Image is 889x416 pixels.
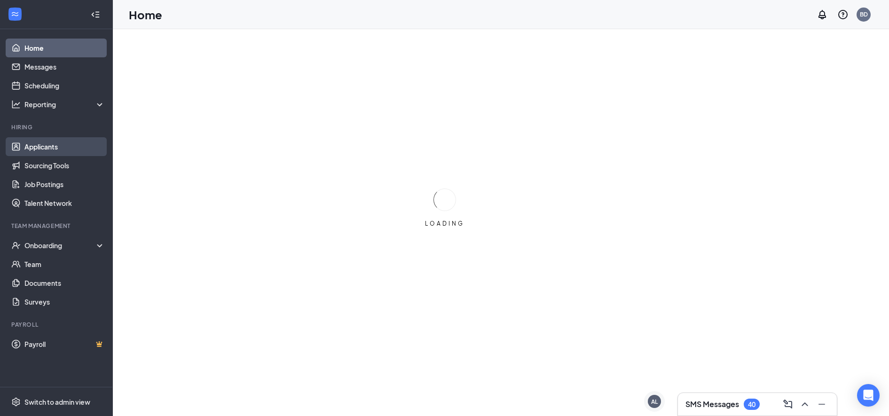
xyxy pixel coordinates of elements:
a: Messages [24,57,105,76]
svg: ComposeMessage [782,399,794,410]
svg: Notifications [817,9,828,20]
a: Team [24,255,105,274]
a: Applicants [24,137,105,156]
a: Home [24,39,105,57]
svg: ChevronUp [799,399,810,410]
div: Team Management [11,222,103,230]
h3: SMS Messages [685,399,739,409]
div: Payroll [11,321,103,329]
h1: Home [129,7,162,23]
a: Talent Network [24,194,105,212]
svg: QuestionInfo [837,9,849,20]
button: Minimize [814,397,829,412]
div: BD [860,10,868,18]
svg: WorkstreamLogo [10,9,20,19]
div: LOADING [421,220,468,228]
svg: Analysis [11,100,21,109]
a: Documents [24,274,105,292]
svg: Collapse [91,10,100,19]
button: ChevronUp [797,397,812,412]
div: Onboarding [24,241,97,250]
div: Hiring [11,123,103,131]
svg: Settings [11,397,21,407]
div: Switch to admin view [24,397,90,407]
a: Scheduling [24,76,105,95]
svg: Minimize [816,399,827,410]
div: Open Intercom Messenger [857,384,880,407]
a: Sourcing Tools [24,156,105,175]
a: Job Postings [24,175,105,194]
button: ComposeMessage [780,397,795,412]
a: PayrollCrown [24,335,105,353]
a: Surveys [24,292,105,311]
div: Reporting [24,100,105,109]
svg: UserCheck [11,241,21,250]
div: 40 [748,400,755,408]
div: AL [651,398,658,406]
